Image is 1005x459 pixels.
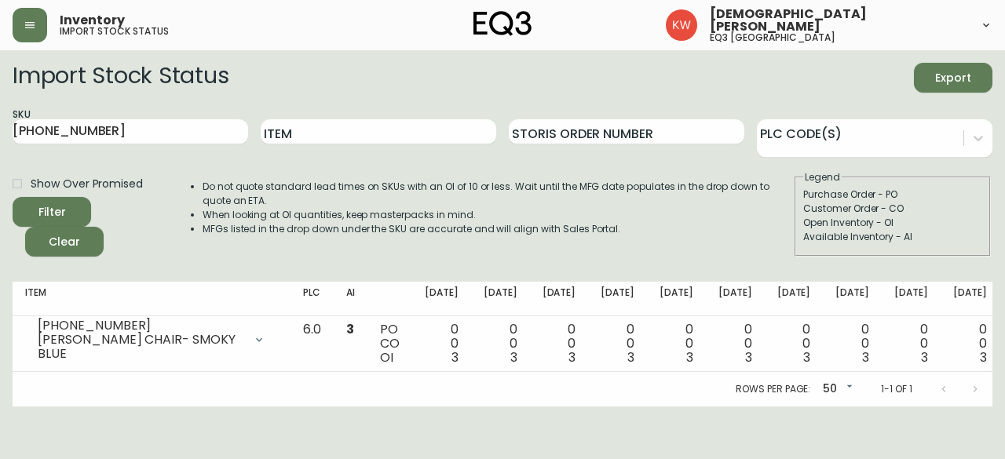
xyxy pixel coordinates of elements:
span: 3 [568,348,576,366]
span: 3 [346,320,354,338]
th: [DATE] [882,282,941,316]
div: 0 0 [484,322,517,365]
span: Export [926,68,980,88]
th: [DATE] [765,282,824,316]
span: 3 [627,348,634,366]
td: 6.0 [291,316,334,372]
th: [DATE] [706,282,765,316]
div: PO CO [380,322,400,365]
li: When looking at OI quantities, keep masterpacks in mind. [203,208,793,222]
span: Inventory [60,14,125,27]
th: PLC [291,282,334,316]
span: 3 [745,348,752,366]
th: Item [13,282,291,316]
div: Purchase Order - PO [803,188,982,202]
div: 0 0 [543,322,576,365]
div: [PERSON_NAME] CHAIR- SMOKY BLUE [38,333,243,361]
span: 3 [510,348,517,366]
li: Do not quote standard lead times on SKUs with an OI of 10 or less. Wait until the MFG date popula... [203,180,793,208]
div: 0 0 [835,322,869,365]
div: 50 [817,377,856,403]
div: Available Inventory - AI [803,230,982,244]
h5: import stock status [60,27,169,36]
div: 0 0 [894,322,928,365]
th: [DATE] [412,282,471,316]
h5: eq3 [GEOGRAPHIC_DATA] [710,33,835,42]
div: Open Inventory - OI [803,216,982,230]
div: 0 0 [777,322,811,365]
h2: Import Stock Status [13,63,228,93]
button: Clear [25,227,104,257]
div: [PHONE_NUMBER] [38,319,243,333]
span: 3 [862,348,869,366]
li: MFGs listed in the drop down under the SKU are accurate and will align with Sales Portal. [203,222,793,236]
span: Clear [38,232,91,252]
th: [DATE] [647,282,706,316]
span: 3 [451,348,459,366]
img: logo [473,11,532,36]
div: Customer Order - CO [803,202,982,216]
th: AI [334,282,367,316]
span: 3 [921,348,928,366]
span: 3 [803,348,810,366]
span: Show Over Promised [31,176,143,192]
th: [DATE] [941,282,1000,316]
button: Export [914,63,992,93]
div: 0 0 [425,322,459,365]
legend: Legend [803,170,842,184]
p: 1-1 of 1 [881,382,912,396]
p: Rows per page: [736,382,810,396]
span: 3 [686,348,693,366]
img: f33162b67396b0982c40ce2a87247151 [666,9,697,41]
span: 3 [980,348,987,366]
th: [DATE] [823,282,882,316]
span: [DEMOGRAPHIC_DATA][PERSON_NAME] [710,8,967,33]
th: [DATE] [588,282,647,316]
th: [DATE] [530,282,589,316]
div: 0 0 [601,322,634,365]
div: 0 0 [660,322,693,365]
div: 0 0 [953,322,987,365]
th: [DATE] [471,282,530,316]
div: 0 0 [718,322,752,365]
button: Filter [13,197,91,227]
div: [PHONE_NUMBER][PERSON_NAME] CHAIR- SMOKY BLUE [25,322,278,357]
span: OI [380,348,393,366]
